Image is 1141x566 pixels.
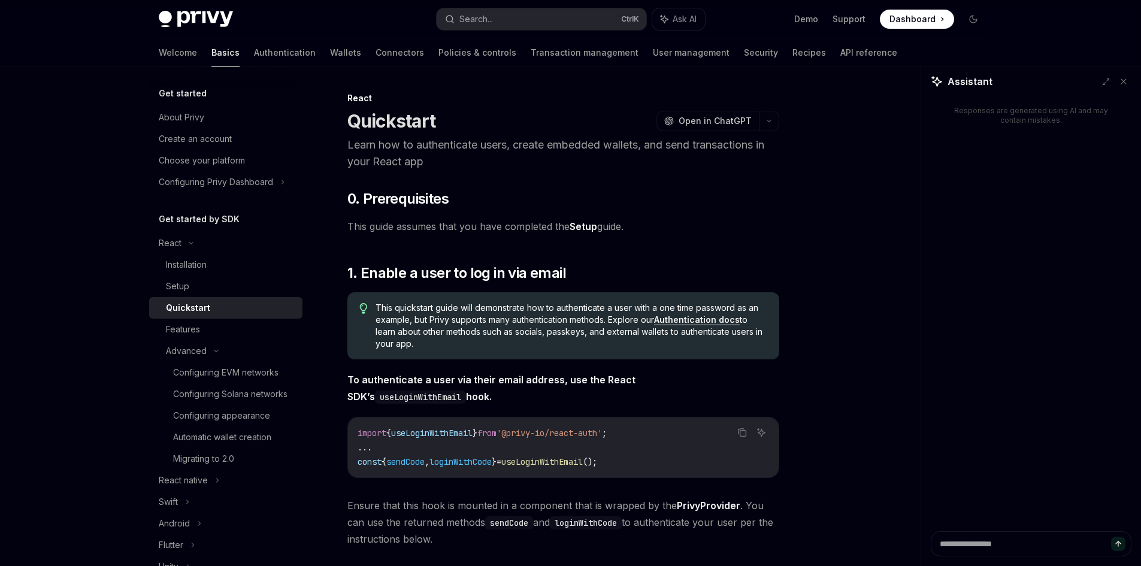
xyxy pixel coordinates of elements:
div: About Privy [159,110,204,125]
span: Dashboard [889,13,936,25]
a: Wallets [330,38,361,67]
span: Ensure that this hook is mounted in a component that is wrapped by the . You can use the returned... [347,497,779,547]
div: Automatic wallet creation [173,430,271,444]
div: Swift [159,495,178,509]
button: Ask AI [753,425,769,440]
div: Flutter [159,538,183,552]
span: = [497,456,501,467]
span: Ask AI [673,13,697,25]
a: Demo [794,13,818,25]
div: Quickstart [166,301,210,315]
div: Advanced [166,344,207,358]
button: Open in ChatGPT [656,111,759,131]
a: Setup [149,276,302,297]
a: Authentication docs [654,314,740,325]
a: Configuring appearance [149,405,302,426]
a: Quickstart [149,297,302,319]
div: Installation [166,258,207,272]
span: } [492,456,497,467]
span: Ctrl K [621,14,639,24]
a: Authentication [254,38,316,67]
a: Security [744,38,778,67]
button: Search...CtrlK [437,8,646,30]
span: loginWithCode [429,456,492,467]
img: dark logo [159,11,233,28]
div: Configuring Solana networks [173,387,287,401]
span: import [358,428,386,438]
span: } [473,428,477,438]
span: { [382,456,386,467]
span: from [477,428,497,438]
span: Assistant [948,74,992,89]
span: This guide assumes that you have completed the guide. [347,218,779,235]
a: Automatic wallet creation [149,426,302,448]
span: sendCode [386,456,425,467]
a: Features [149,319,302,340]
span: (); [583,456,597,467]
span: , [425,456,429,467]
span: useLoginWithEmail [391,428,473,438]
div: React native [159,473,208,488]
div: Responses are generated using AI and may contain mistakes. [950,106,1112,125]
span: ... [358,442,372,453]
a: About Privy [149,107,302,128]
a: Connectors [376,38,424,67]
strong: To authenticate a user via their email address, use the React SDK’s hook. [347,374,635,402]
div: Setup [166,279,189,293]
a: Recipes [792,38,826,67]
span: This quickstart guide will demonstrate how to authenticate a user with a one time password as an ... [376,302,767,350]
h5: Get started [159,86,207,101]
a: Installation [149,254,302,276]
span: { [386,428,391,438]
a: Migrating to 2.0 [149,448,302,470]
a: Support [833,13,865,25]
a: Setup [570,220,597,233]
code: sendCode [485,516,533,529]
span: Open in ChatGPT [679,115,752,127]
div: React [159,236,181,250]
div: Configuring Privy Dashboard [159,175,273,189]
a: Choose your platform [149,150,302,171]
h1: Quickstart [347,110,436,132]
span: '@privy-io/react-auth' [497,428,602,438]
h5: Get started by SDK [159,212,240,226]
div: Migrating to 2.0 [173,452,234,466]
button: Ask AI [652,8,705,30]
div: Android [159,516,190,531]
span: const [358,456,382,467]
a: User management [653,38,730,67]
div: React [347,92,779,104]
p: Learn how to authenticate users, create embedded wallets, and send transactions in your React app [347,137,779,170]
a: Transaction management [531,38,638,67]
a: Create an account [149,128,302,150]
a: Configuring EVM networks [149,362,302,383]
code: useLoginWithEmail [375,391,466,404]
div: Choose your platform [159,153,245,168]
a: API reference [840,38,897,67]
span: ; [602,428,607,438]
a: Dashboard [880,10,954,29]
a: Welcome [159,38,197,67]
button: Copy the contents from the code block [734,425,750,440]
div: Create an account [159,132,232,146]
button: Toggle dark mode [964,10,983,29]
div: Configuring EVM networks [173,365,279,380]
div: Configuring appearance [173,408,270,423]
a: Configuring Solana networks [149,383,302,405]
a: Basics [211,38,240,67]
svg: Tip [359,303,368,314]
span: 0. Prerequisites [347,189,449,208]
div: Features [166,322,200,337]
code: loginWithCode [550,516,622,529]
span: useLoginWithEmail [501,456,583,467]
button: Send message [1111,537,1125,551]
div: Search... [459,12,493,26]
span: 1. Enable a user to log in via email [347,264,566,283]
a: PrivyProvider [677,500,740,512]
a: Policies & controls [438,38,516,67]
